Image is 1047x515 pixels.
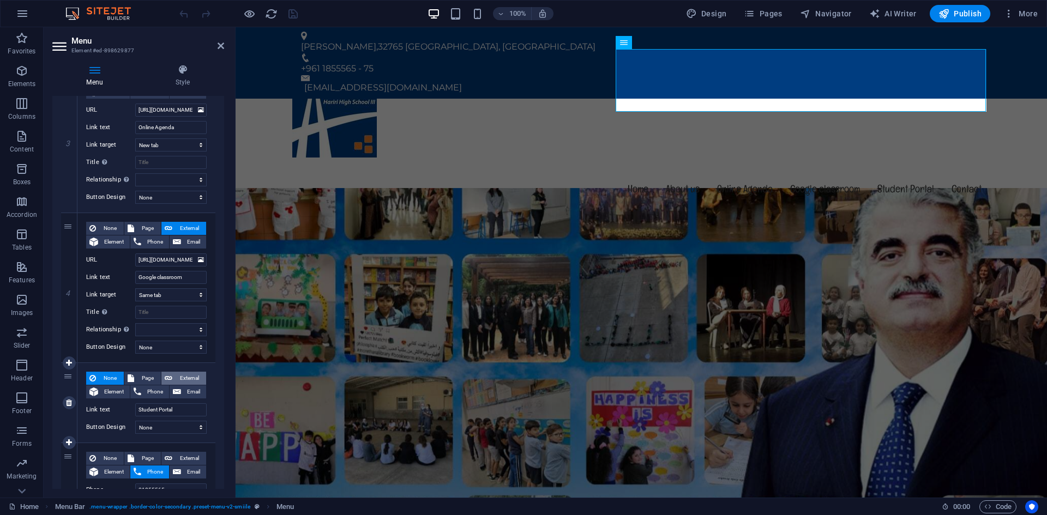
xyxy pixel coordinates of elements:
[184,235,203,249] span: Email
[141,64,224,87] h4: Style
[264,7,278,20] button: reload
[682,5,731,22] div: Design (Ctrl+Alt+Y)
[101,235,127,249] span: Element
[7,210,37,219] p: Accordion
[869,8,917,19] span: AI Writer
[12,243,32,252] p: Tables
[796,5,856,22] button: Navigator
[86,121,135,134] label: Link text
[10,145,34,154] p: Content
[124,452,161,465] button: Page
[184,385,203,398] span: Email
[682,5,731,22] button: Design
[135,156,207,169] input: Title
[276,500,294,513] span: Click to select. Double-click to edit
[86,271,135,284] label: Link text
[176,452,203,465] span: External
[11,308,33,317] p: Images
[86,372,124,385] button: None
[86,288,135,301] label: Link target
[89,500,250,513] span: . menu-wrapper .border-color-secondary .preset-menu-v2-smiile
[86,323,135,336] label: Relationship
[86,235,130,249] button: Element
[7,472,37,481] p: Marketing
[984,500,1012,513] span: Code
[979,500,1016,513] button: Code
[86,483,135,496] label: Phone
[86,465,130,478] button: Element
[52,64,141,87] h4: Menu
[8,112,35,121] p: Columns
[145,465,166,478] span: Phone
[135,483,207,496] input: Phone
[55,500,294,513] nav: breadcrumb
[170,235,206,249] button: Email
[99,372,121,385] span: None
[86,156,135,169] label: Title
[86,421,135,434] label: Button Design
[865,5,921,22] button: AI Writer
[243,7,256,20] button: Click here to leave preview mode and continue editing
[961,502,962,511] span: :
[8,47,35,56] p: Favorites
[135,121,207,134] input: Link text...
[60,139,76,148] em: 3
[161,222,206,235] button: External
[8,80,36,88] p: Elements
[493,7,532,20] button: 100%
[86,403,135,416] label: Link text
[509,7,527,20] h6: 100%
[137,452,158,465] span: Page
[938,8,982,19] span: Publish
[800,8,852,19] span: Navigator
[265,8,278,20] i: Reload page
[137,222,158,235] span: Page
[161,372,206,385] button: External
[11,374,33,383] p: Header
[942,500,971,513] h6: Session time
[135,403,207,416] input: Link text...
[137,372,158,385] span: Page
[135,271,207,284] input: Link text...
[255,504,260,510] i: This element is a customizable preset
[1025,500,1038,513] button: Usercentrics
[130,235,169,249] button: Phone
[86,341,135,354] label: Button Design
[63,7,145,20] img: Editor Logo
[12,407,32,415] p: Footer
[86,306,135,319] label: Title
[9,276,35,284] p: Features
[135,253,207,266] input: URL...
[184,465,203,478] span: Email
[86,173,135,186] label: Relationship
[686,8,727,19] span: Design
[99,452,121,465] span: None
[130,385,169,398] button: Phone
[13,178,31,186] p: Boxes
[999,5,1042,22] button: More
[161,452,206,465] button: External
[744,8,782,19] span: Pages
[86,385,130,398] button: Element
[538,9,547,19] i: On resize automatically adjust zoom level to fit chosen device.
[953,500,970,513] span: 00 00
[86,191,135,204] label: Button Design
[145,235,166,249] span: Phone
[130,465,169,478] button: Phone
[170,385,206,398] button: Email
[55,500,86,513] span: Click to select. Double-click to edit
[124,372,161,385] button: Page
[14,341,31,350] p: Slider
[71,36,224,46] h2: Menu
[176,372,203,385] span: External
[739,5,786,22] button: Pages
[930,5,990,22] button: Publish
[170,465,206,478] button: Email
[60,289,76,298] em: 4
[176,222,203,235] span: External
[86,452,124,465] button: None
[86,222,124,235] button: None
[124,222,161,235] button: Page
[86,253,135,266] label: URL
[71,46,202,56] h3: Element #ed-898629877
